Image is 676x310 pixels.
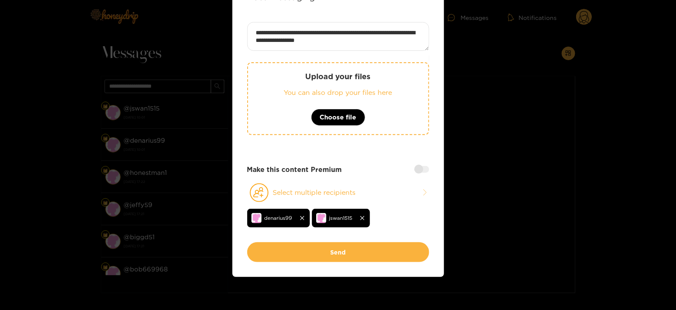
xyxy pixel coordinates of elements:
[320,112,356,122] span: Choose file
[251,213,262,223] img: no-avatar.png
[265,213,292,223] span: denarius99
[265,72,411,81] p: Upload your files
[316,213,326,223] img: no-avatar.png
[329,213,353,223] span: jswan1515
[265,88,411,97] p: You can also drop your files here
[311,109,365,126] button: Choose file
[247,242,429,262] button: Send
[247,183,429,202] button: Select multiple recipients
[247,165,342,174] strong: Make this content Premium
